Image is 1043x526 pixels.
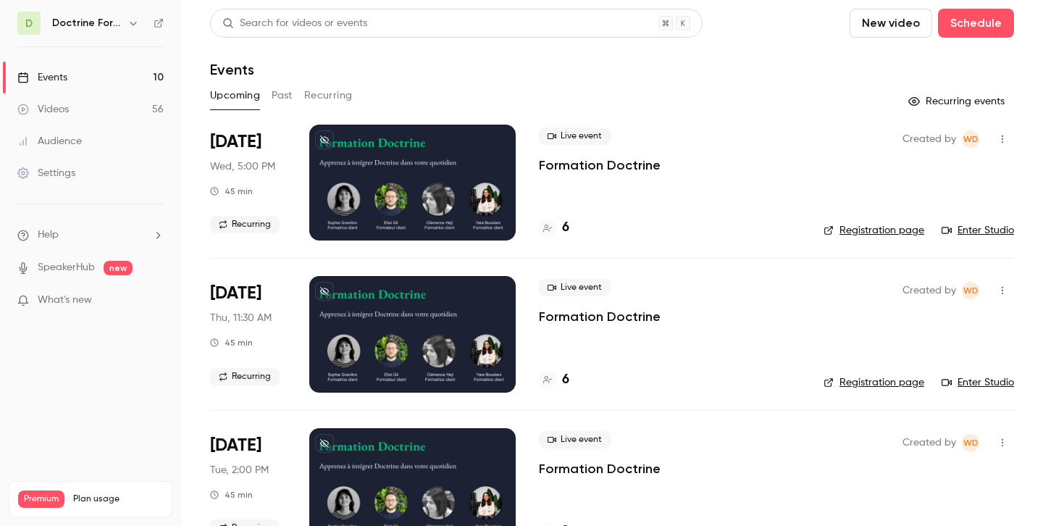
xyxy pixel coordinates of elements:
[210,368,280,385] span: Recurring
[210,463,269,477] span: Tue, 2:00 PM
[962,282,979,299] span: Webinar Doctrine
[210,125,286,241] div: Sep 3 Wed, 5:00 PM (Europe/Paris)
[963,434,979,451] span: WD
[304,84,353,107] button: Recurring
[539,128,611,145] span: Live event
[963,282,979,299] span: WD
[962,434,979,451] span: Webinar Doctrine
[210,489,253,501] div: 45 min
[210,282,261,305] span: [DATE]
[38,293,92,308] span: What's new
[210,337,253,348] div: 45 min
[938,9,1014,38] button: Schedule
[539,218,569,238] a: 6
[210,159,275,174] span: Wed, 5:00 PM
[539,308,661,325] a: Formation Doctrine
[902,434,956,451] span: Created by
[18,490,64,508] span: Premium
[25,16,33,31] span: D
[210,84,260,107] button: Upcoming
[824,223,924,238] a: Registration page
[104,261,133,275] span: new
[210,276,286,392] div: Sep 4 Thu, 11:30 AM (Europe/Paris)
[210,130,261,154] span: [DATE]
[539,370,569,390] a: 6
[539,279,611,296] span: Live event
[824,375,924,390] a: Registration page
[902,282,956,299] span: Created by
[17,134,82,149] div: Audience
[902,130,956,148] span: Created by
[210,185,253,197] div: 45 min
[222,16,367,31] div: Search for videos or events
[963,130,979,148] span: WD
[17,166,75,180] div: Settings
[38,227,59,243] span: Help
[210,61,254,78] h1: Events
[539,431,611,448] span: Live event
[272,84,293,107] button: Past
[38,260,95,275] a: SpeakerHub
[17,70,67,85] div: Events
[942,375,1014,390] a: Enter Studio
[52,16,122,30] h6: Doctrine Formation Corporate
[850,9,932,38] button: New video
[73,493,163,505] span: Plan usage
[17,102,69,117] div: Videos
[942,223,1014,238] a: Enter Studio
[210,311,272,325] span: Thu, 11:30 AM
[539,156,661,174] a: Formation Doctrine
[210,434,261,457] span: [DATE]
[210,216,280,233] span: Recurring
[562,218,569,238] h4: 6
[902,90,1014,113] button: Recurring events
[962,130,979,148] span: Webinar Doctrine
[146,294,164,307] iframe: Noticeable Trigger
[17,227,164,243] li: help-dropdown-opener
[562,370,569,390] h4: 6
[539,460,661,477] a: Formation Doctrine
